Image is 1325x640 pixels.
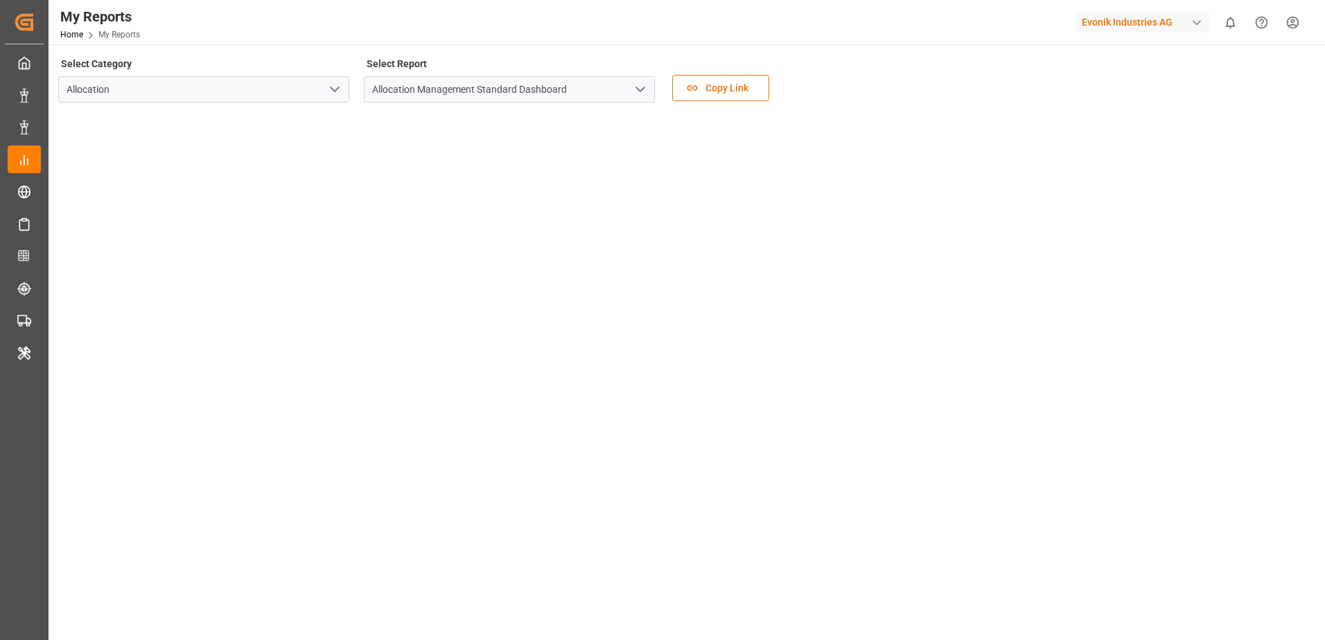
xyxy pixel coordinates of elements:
[1246,7,1277,38] button: Help Center
[60,30,83,39] a: Home
[629,79,650,100] button: open menu
[364,54,429,73] label: Select Report
[58,76,349,103] input: Type to search/select
[1076,12,1209,33] div: Evonik Industries AG
[699,81,755,96] span: Copy Link
[1215,7,1246,38] button: show 0 new notifications
[364,76,655,103] input: Type to search/select
[58,54,134,73] label: Select Category
[324,79,344,100] button: open menu
[1076,9,1215,35] button: Evonik Industries AG
[672,75,769,101] button: Copy Link
[60,6,140,27] div: My Reports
